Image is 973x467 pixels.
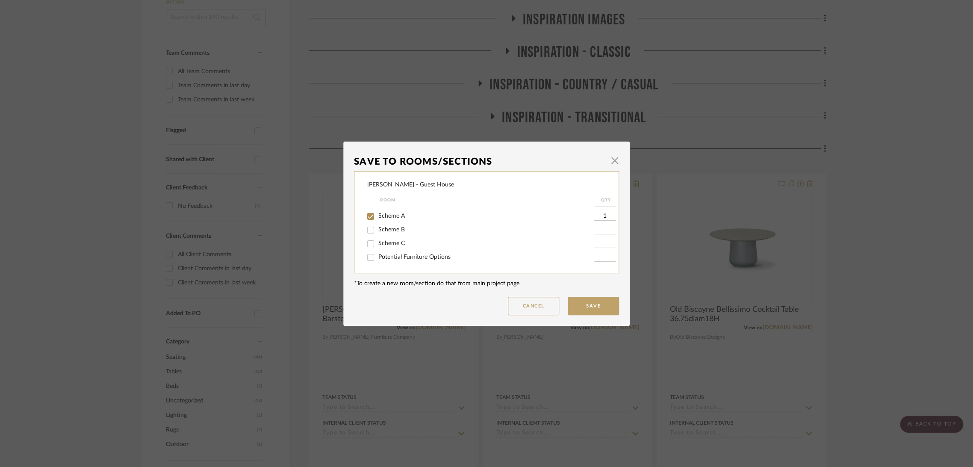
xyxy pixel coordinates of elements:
button: Cancel [508,297,559,315]
button: Close [606,152,623,169]
dialog-header: Save To Rooms/Sections [354,152,619,171]
div: *To create a new room/section do that from main project page [354,279,619,288]
div: [PERSON_NAME] - Guest House [367,180,454,189]
span: Scheme B [378,227,405,233]
span: Scheme C [378,240,405,246]
span: Potential Furniture Options [378,254,451,260]
div: Room [380,195,594,205]
span: Scheme A [378,213,405,219]
button: Save [568,297,619,315]
div: QTY [594,195,618,205]
div: Save To Rooms/Sections [354,152,606,171]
